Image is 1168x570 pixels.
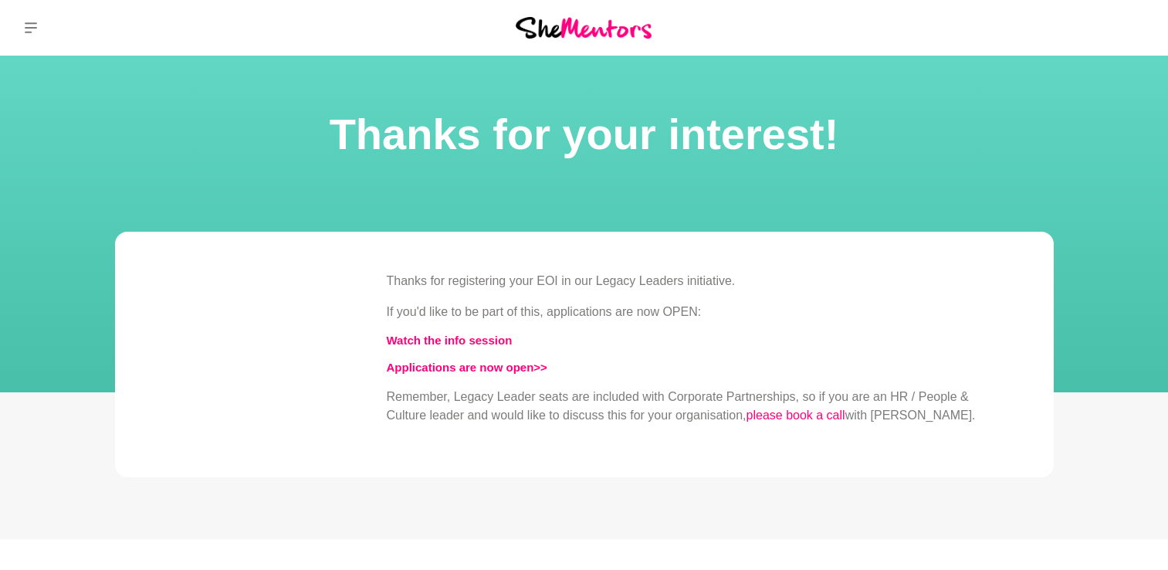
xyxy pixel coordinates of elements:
p: Thanks for registering your EOI in our Legacy Leaders initiative. [387,272,980,290]
a: Kate Smyth [1112,9,1149,46]
a: Watch the info session [387,334,513,347]
img: She Mentors Logo [516,17,652,38]
a: please book a call [747,409,845,422]
p: Remember, Legacy Leader seats are included with Corporate Partnerships, so if you are an HR / Peo... [387,388,980,425]
a: Applications are now open>> [387,361,547,374]
p: If you'd like to be part of this, applications are now OPEN: [387,303,980,321]
h1: Thanks for your interest! [19,105,1149,164]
